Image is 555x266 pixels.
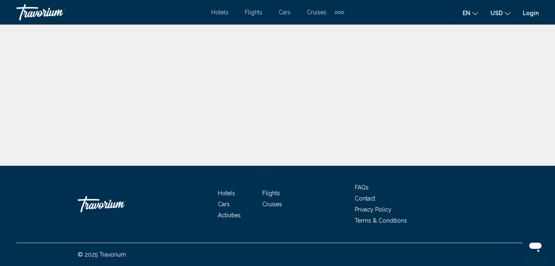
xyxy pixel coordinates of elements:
[245,9,262,16] a: Flights
[523,10,539,16] a: Login
[218,201,230,207] a: Cars
[463,7,478,19] button: Change language
[262,190,280,196] a: Flights
[218,212,241,219] a: Activities
[211,9,228,16] a: Hotels
[16,4,203,20] a: Travorium
[307,9,327,16] a: Cruises
[522,233,548,259] iframe: Кнопка запуска окна обмена сообщениями
[78,192,159,216] a: Travorium
[355,184,369,191] a: FAQs
[218,190,235,196] a: Hotels
[490,10,503,16] span: USD
[355,217,407,224] a: Terms & Conditions
[279,9,291,16] a: Cars
[335,6,344,19] button: Extra navigation items
[355,206,392,213] a: Privacy Policy
[78,251,126,258] span: © 2025 Travorium
[355,195,375,202] a: Contact
[463,10,470,16] span: en
[490,7,510,19] button: Change currency
[262,201,282,207] a: Cruises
